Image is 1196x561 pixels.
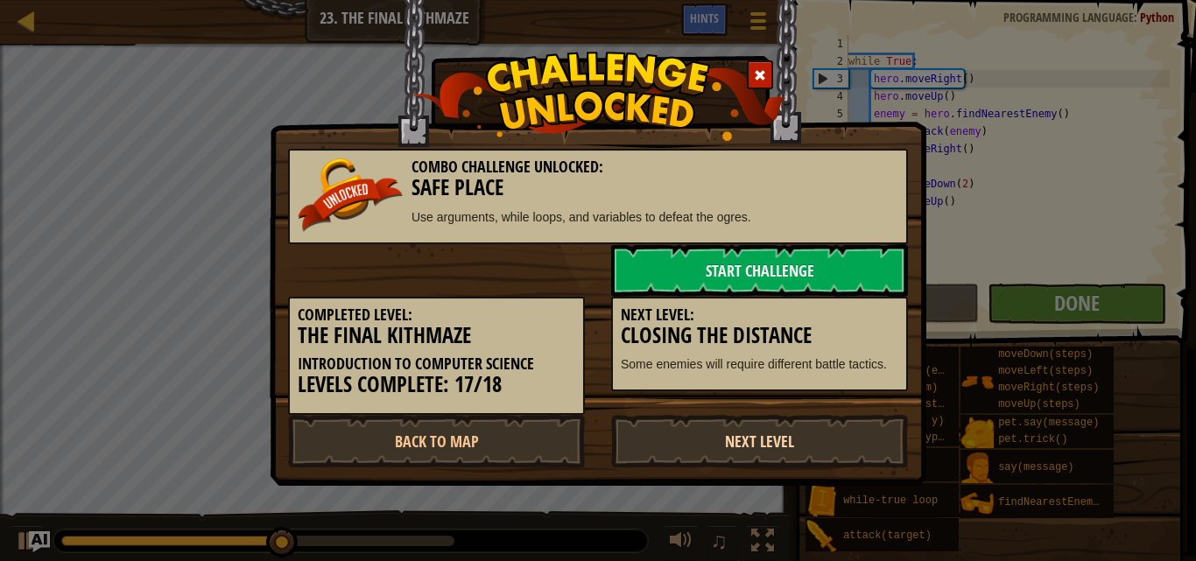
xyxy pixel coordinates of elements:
[621,324,898,347] h3: Closing the Distance
[288,415,585,467] a: Back to Map
[298,208,898,226] p: Use arguments, while loops, and variables to defeat the ogres.
[298,176,898,200] h3: Safe Place
[298,306,575,324] h5: Completed Level:
[611,244,908,297] a: Start Challenge
[621,306,898,324] h5: Next Level:
[298,324,575,347] h3: The Final Kithmaze
[411,52,786,141] img: challenge_unlocked.png
[298,373,575,396] h3: Levels Complete: 17/18
[611,415,908,467] a: Next Level
[298,158,403,232] img: unlocked_banner.png
[621,355,898,373] p: Some enemies will require different battle tactics.
[298,355,575,373] h5: Introduction to Computer Science
[412,156,603,178] span: Combo Challenge Unlocked:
